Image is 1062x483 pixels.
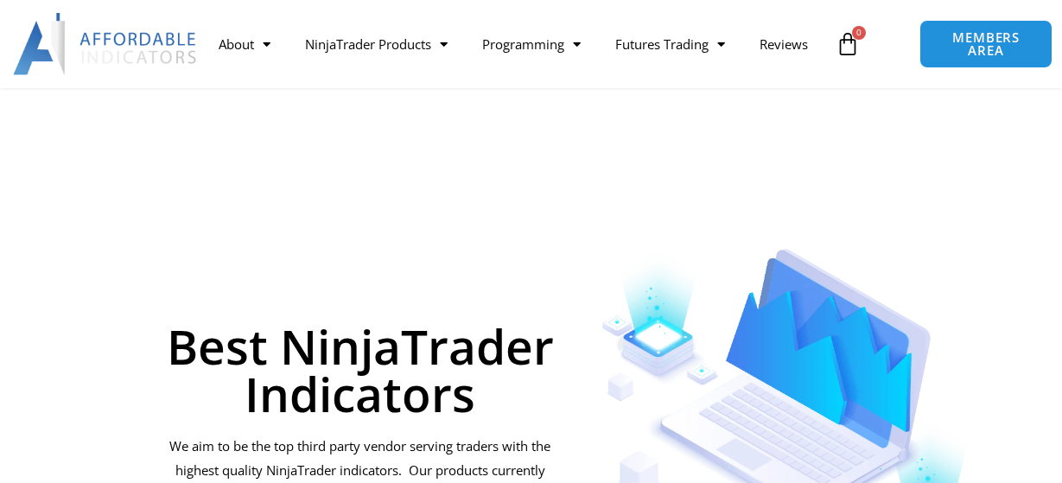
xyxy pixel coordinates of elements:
[742,24,825,64] a: Reviews
[465,24,598,64] a: Programming
[201,24,288,64] a: About
[288,24,465,64] a: NinjaTrader Products
[598,24,742,64] a: Futures Trading
[13,13,199,75] img: LogoAI | Affordable Indicators – NinjaTrader
[919,20,1052,68] a: MEMBERS AREA
[938,31,1034,57] span: MEMBERS AREA
[201,24,828,64] nav: Menu
[810,19,886,69] a: 0
[852,26,866,40] span: 0
[160,322,561,417] h1: Best NinjaTrader Indicators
